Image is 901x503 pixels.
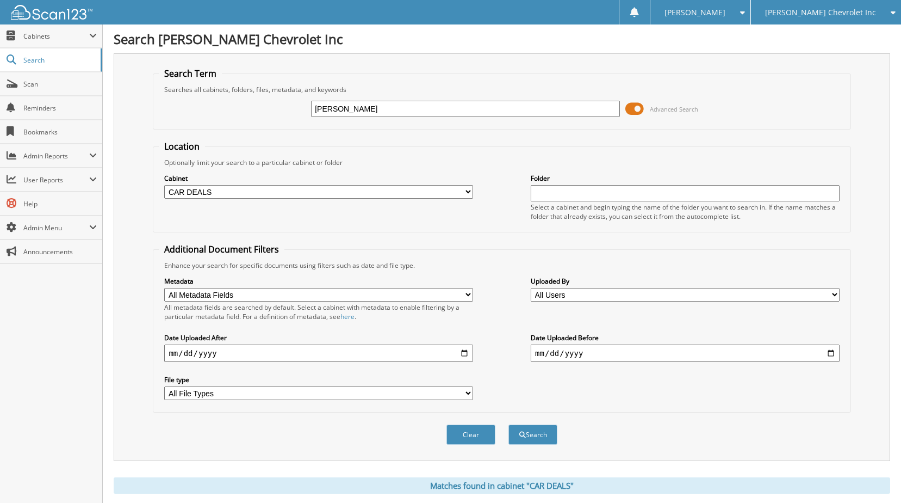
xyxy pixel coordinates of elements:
[114,477,890,494] div: Matches found in cabinet "CAR DEALS"
[23,175,89,185] span: User Reports
[164,303,473,321] div: All metadata fields are searched by default. Select a cabinet with metadata to enable filtering b...
[340,312,355,321] a: here
[531,333,840,342] label: Date Uploaded Before
[159,68,222,79] legend: Search Term
[164,277,473,286] label: Metadata
[23,247,97,256] span: Announcements
[159,243,284,255] legend: Additional Document Filters
[164,375,473,384] label: File type
[650,105,698,113] span: Advanced Search
[531,174,840,183] label: Folder
[159,140,205,152] legend: Location
[446,425,495,445] button: Clear
[23,32,89,41] span: Cabinets
[159,158,844,167] div: Optionally limit your search to a particular cabinet or folder
[11,5,92,20] img: scan123-logo-white.svg
[23,223,89,232] span: Admin Menu
[508,425,557,445] button: Search
[664,9,725,16] span: [PERSON_NAME]
[114,30,890,48] h1: Search [PERSON_NAME] Chevrolet Inc
[23,56,95,65] span: Search
[164,333,473,342] label: Date Uploaded After
[531,203,840,221] div: Select a cabinet and begin typing the name of the folder you want to search in. If the name match...
[164,345,473,362] input: start
[164,174,473,183] label: Cabinet
[23,103,97,113] span: Reminders
[23,127,97,137] span: Bookmarks
[23,79,97,89] span: Scan
[765,9,876,16] span: [PERSON_NAME] Chevrolet Inc
[531,277,840,286] label: Uploaded By
[23,199,97,208] span: Help
[159,261,844,270] div: Enhance your search for specific documents using filters such as date and file type.
[531,345,840,362] input: end
[159,85,844,94] div: Searches all cabinets, folders, files, metadata, and keywords
[23,151,89,161] span: Admin Reports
